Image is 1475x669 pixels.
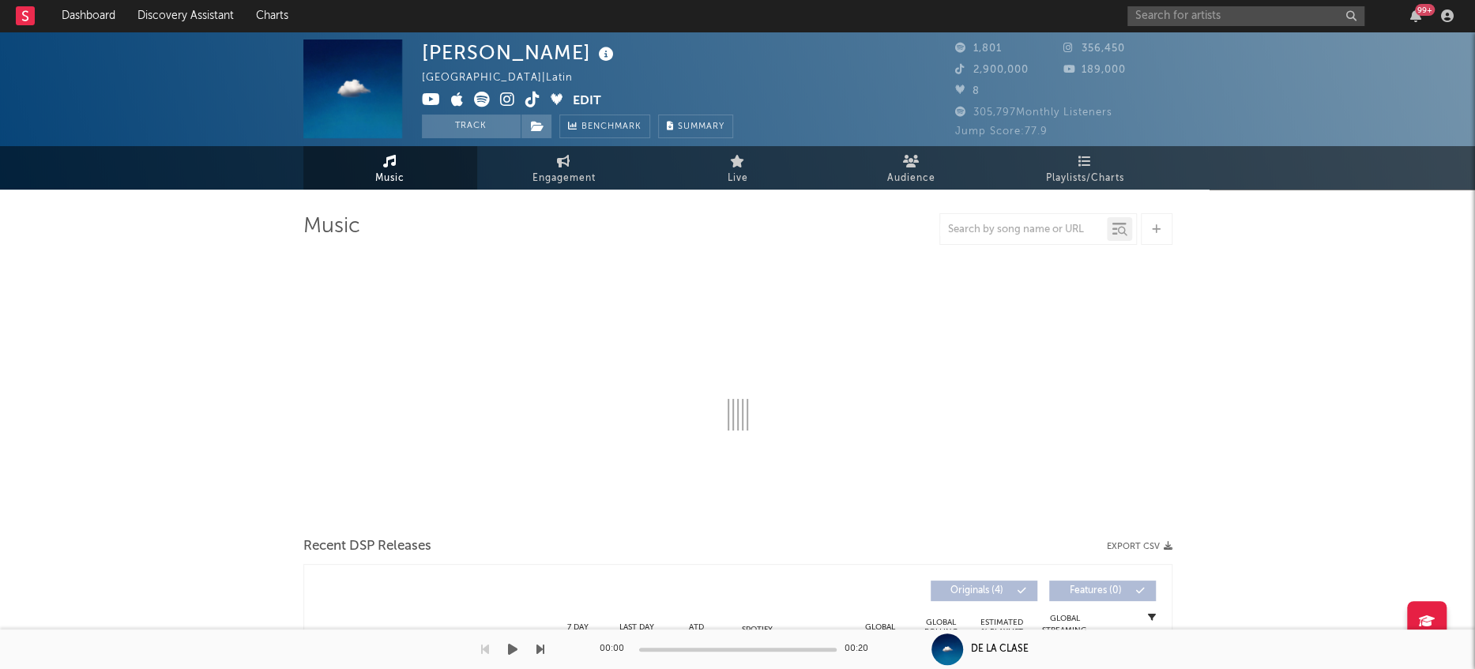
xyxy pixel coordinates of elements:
span: Engagement [532,169,596,188]
span: Audience [887,169,935,188]
button: 99+ [1410,9,1421,22]
span: Spotify Popularity [734,624,781,648]
a: Live [651,146,825,190]
span: 356,450 [1063,43,1125,54]
div: [PERSON_NAME] [422,39,618,66]
span: ATD Spotify Plays [675,622,717,651]
span: Recent DSP Releases [303,537,431,556]
button: Originals(4) [931,581,1037,601]
span: 1,801 [955,43,1002,54]
span: 7 Day Spotify Plays [557,622,599,651]
div: 00:20 [845,640,876,659]
span: Estimated % Playlist Streams Last Day [980,618,1024,656]
a: Audience [825,146,999,190]
input: Search for artists [1127,6,1364,26]
button: Edit [573,92,601,111]
div: [GEOGRAPHIC_DATA] | Latin [422,69,591,88]
div: 99 + [1415,4,1435,16]
div: Global Streaming Trend (Last 60D) [1041,613,1089,660]
a: Music [303,146,477,190]
span: Summary [678,122,724,131]
div: DE LA CLASE [971,642,1029,656]
span: Global Rolling 7D Audio Streams [920,618,963,656]
span: Features ( 0 ) [1059,586,1132,596]
button: Track [422,115,521,138]
span: Originals ( 4 ) [941,586,1014,596]
a: Engagement [477,146,651,190]
input: Search by song name or URL [940,224,1107,236]
button: Export CSV [1107,542,1172,551]
span: 305,797 Monthly Listeners [955,107,1112,118]
a: Benchmark [559,115,650,138]
span: 8 [955,86,980,96]
span: Benchmark [581,118,642,137]
span: Playlists/Charts [1046,169,1124,188]
span: Last Day Spotify Plays [616,622,658,651]
div: 00:00 [600,640,631,659]
span: 2,900,000 [955,65,1029,75]
span: Music [375,169,404,188]
button: Summary [658,115,733,138]
span: Live [728,169,748,188]
span: Global ATD Audio Streams [859,622,902,651]
span: Jump Score: 77.9 [955,126,1048,137]
span: 189,000 [1063,65,1126,75]
a: Playlists/Charts [999,146,1172,190]
button: Features(0) [1049,581,1156,601]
